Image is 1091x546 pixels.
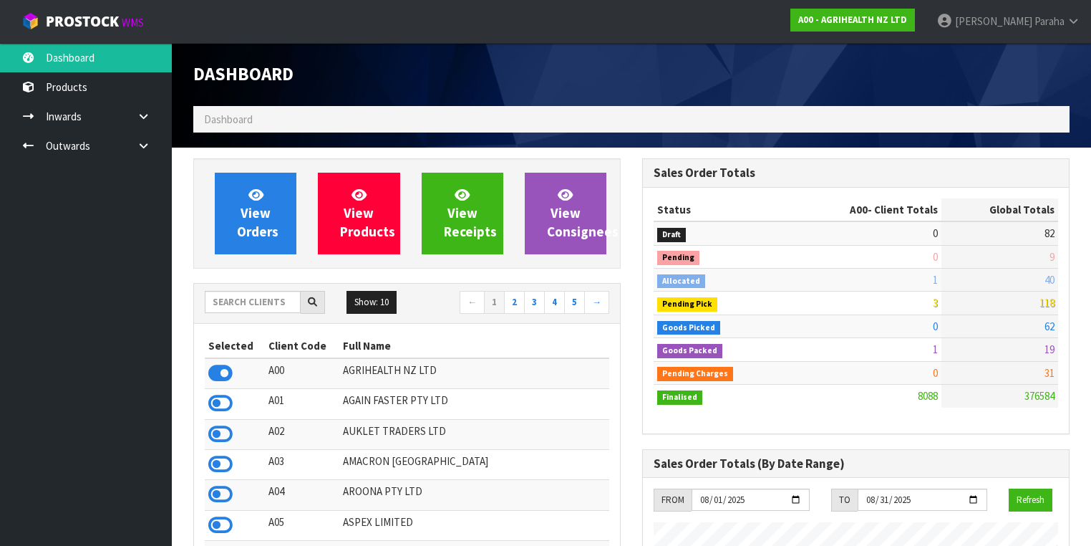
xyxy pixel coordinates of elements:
[933,296,938,310] span: 3
[265,419,340,449] td: A02
[790,9,915,32] a: A00 - AGRIHEALTH NZ LTD
[654,166,1058,180] h3: Sales Order Totals
[340,186,395,240] span: View Products
[122,16,144,29] small: WMS
[1044,273,1054,287] span: 40
[933,320,938,333] span: 0
[215,173,296,254] a: ViewOrders
[460,291,485,314] a: ←
[657,391,702,405] span: Finalised
[46,12,119,31] span: ProStock
[657,251,699,265] span: Pending
[339,389,609,419] td: AGAIN FASTER PTY LTD
[265,389,340,419] td: A01
[339,335,609,358] th: Full Name
[657,297,717,312] span: Pending Pick
[654,457,1058,471] h3: Sales Order Totals (By Date Range)
[205,291,301,313] input: Search clients
[417,291,609,316] nav: Page navigation
[654,198,787,221] th: Status
[1039,296,1054,310] span: 118
[657,228,686,242] span: Draft
[339,358,609,389] td: AGRIHEALTH NZ LTD
[237,186,278,240] span: View Orders
[318,173,399,254] a: ViewProducts
[422,173,503,254] a: ViewReceipts
[941,198,1058,221] th: Global Totals
[798,14,907,26] strong: A00 - AGRIHEALTH NZ LTD
[544,291,565,314] a: 4
[524,291,545,314] a: 3
[933,273,938,287] span: 1
[933,250,938,264] span: 0
[584,291,609,314] a: →
[265,449,340,479] td: A03
[787,198,941,221] th: - Client Totals
[525,173,606,254] a: ViewConsignees
[657,321,720,335] span: Goods Picked
[265,335,340,358] th: Client Code
[850,203,868,216] span: A00
[1049,250,1054,264] span: 9
[504,291,525,314] a: 2
[657,274,705,289] span: Allocated
[346,291,397,314] button: Show: 10
[657,344,722,358] span: Goods Packed
[339,480,609,510] td: AROONA PTY LTD
[955,14,1032,28] span: [PERSON_NAME]
[547,186,619,240] span: View Consignees
[1044,226,1054,240] span: 82
[933,226,938,240] span: 0
[564,291,585,314] a: 5
[1044,366,1054,380] span: 31
[265,510,340,540] td: A05
[1044,343,1054,356] span: 19
[339,510,609,540] td: ASPEX LIMITED
[205,335,265,358] th: Selected
[1034,14,1065,28] span: Paraha
[933,366,938,380] span: 0
[654,489,692,512] div: FROM
[1044,320,1054,333] span: 62
[339,419,609,449] td: AUKLET TRADERS LTD
[204,112,253,126] span: Dashboard
[1024,389,1054,403] span: 376584
[193,62,294,85] span: Dashboard
[657,367,733,381] span: Pending Charges
[933,343,938,356] span: 1
[1009,489,1052,512] button: Refresh
[265,480,340,510] td: A04
[831,489,858,512] div: TO
[444,186,497,240] span: View Receipts
[918,389,938,403] span: 8088
[339,449,609,479] td: AMACRON [GEOGRAPHIC_DATA]
[484,291,505,314] a: 1
[265,358,340,389] td: A00
[21,12,39,30] img: cube-alt.png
